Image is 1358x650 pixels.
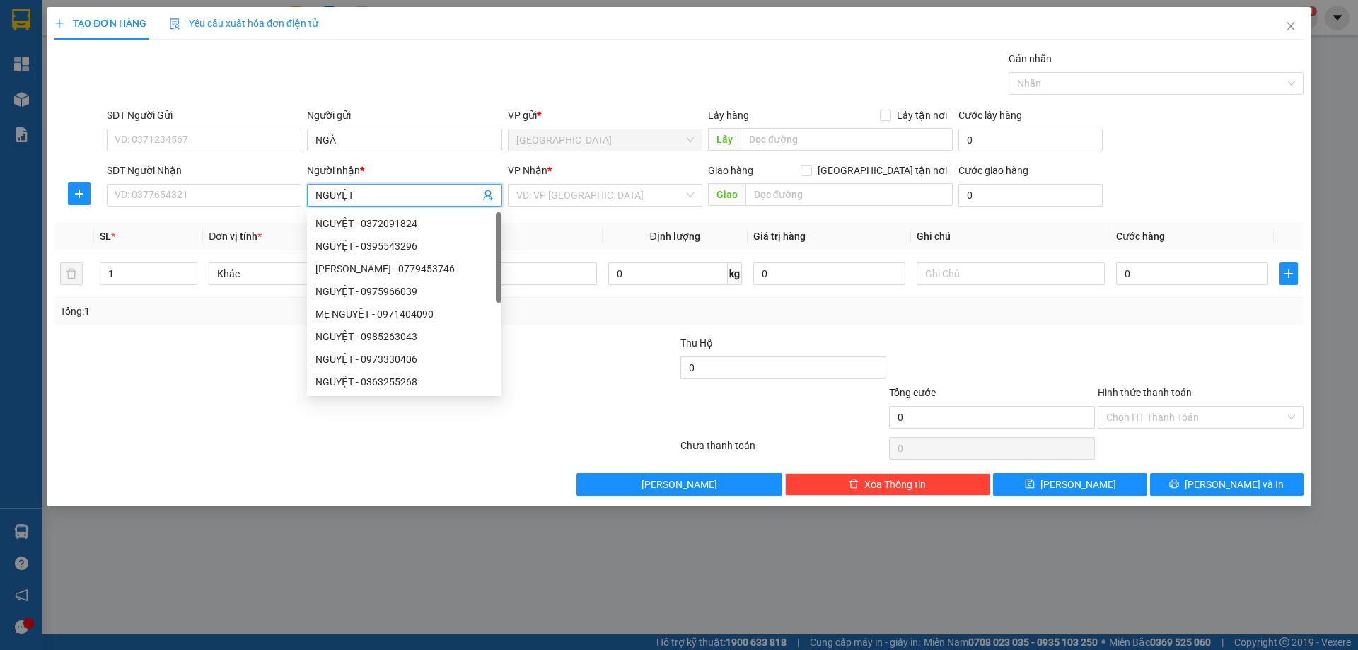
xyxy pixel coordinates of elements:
div: NGUYỆT - 0985263043 [307,325,501,348]
button: plus [1279,262,1298,285]
div: NGUYỆT - 0372091824 [315,216,493,231]
span: plus [54,18,64,28]
div: [GEOGRAPHIC_DATA] [12,12,156,44]
span: Giao hàng [708,165,753,176]
span: Giá trị hàng [753,231,806,242]
span: user-add [482,190,494,201]
span: kg [728,262,742,285]
span: save [1025,479,1035,490]
input: Cước giao hàng [958,184,1103,207]
span: Định lượng [650,231,700,242]
span: Khác [217,263,388,284]
span: plus [1280,268,1297,279]
span: SL [100,231,111,242]
span: Lấy tận nơi [891,108,953,123]
div: NGUYỆT - 0985263043 [315,329,493,344]
label: Hình thức thanh toán [1098,387,1192,398]
span: delete [849,479,859,490]
span: TẠO ĐƠN HÀNG [54,18,146,29]
span: Giao [708,183,745,206]
button: deleteXóa Thông tin [785,473,991,496]
div: NGUYỆT - 0395543296 [307,235,501,257]
input: Ghi Chú [917,262,1105,285]
label: Cước giao hàng [958,165,1028,176]
div: MẸ NGUYỆT - 0971404090 [315,306,493,322]
button: plus [68,182,91,205]
input: 0 [753,262,905,285]
span: [GEOGRAPHIC_DATA] tận nơi [812,163,953,178]
span: Xóa Thông tin [864,477,926,492]
div: SĐT Người Nhận [107,163,301,178]
span: [PERSON_NAME] [1040,477,1116,492]
span: Nhận: [166,12,199,27]
div: THỊNH [12,44,156,61]
div: VP gửi [508,108,702,123]
span: Đơn vị tính [209,231,262,242]
button: [PERSON_NAME] [576,473,782,496]
div: Tổng: 1 [60,303,524,319]
button: save[PERSON_NAME] [993,473,1147,496]
div: Người gửi [307,108,501,123]
div: [PERSON_NAME] - 0779453746 [315,261,493,277]
span: Yêu cầu xuất hóa đơn điện tử [169,18,318,29]
span: Gửi: [12,12,34,27]
button: Close [1271,7,1311,47]
div: NGUYỆT - 0973330406 [307,348,501,371]
label: Cước lấy hàng [958,110,1022,121]
div: NGUYỆT - 0973330406 [315,352,493,367]
div: NGUYỆT - 0395543296 [315,238,493,254]
label: Gán nhãn [1009,53,1052,64]
span: close [1285,21,1296,32]
div: SĐT Người Gửi [107,108,301,123]
div: Người nhận [307,163,501,178]
input: Dọc đường [741,128,953,151]
span: SL [115,69,134,89]
span: Cước hàng [1116,231,1165,242]
button: printer[PERSON_NAME] và In [1150,473,1304,496]
div: NGUYỆT - 0372091824 [307,212,501,235]
button: delete [60,262,83,285]
div: Chưa thanh toán [679,438,888,463]
input: Cước lấy hàng [958,129,1103,151]
span: Lấy [708,128,741,151]
div: THANH NGUYỆT - 0779453746 [307,257,501,280]
div: ĐỀ [166,44,279,61]
div: NGUYỆT - 0975966039 [307,280,501,303]
span: Lấy hàng [708,110,749,121]
div: NGUYỆT - 0363255268 [315,374,493,390]
div: NGUYỆT - 0363255268 [307,371,501,393]
input: VD: Bàn, Ghế [408,262,596,285]
span: plus [69,188,90,199]
div: MẸ NGUYỆT - 0971404090 [307,303,501,325]
div: Tên hàng: HS ( : 1 ) [12,71,279,88]
div: Ghi chú: [12,88,279,106]
span: Thu Hộ [680,337,713,349]
th: Ghi chú [911,223,1110,250]
img: icon [169,18,180,30]
span: R/30 [57,90,83,105]
span: SÀI GÒN [516,129,694,151]
div: NGUYỆT - 0975966039 [315,284,493,299]
span: Tổng cước [889,387,936,398]
span: [PERSON_NAME] [642,477,717,492]
span: printer [1169,479,1179,490]
span: [PERSON_NAME] và In [1185,477,1284,492]
span: VP Nhận [508,165,547,176]
div: [PERSON_NAME] [166,12,279,44]
input: Dọc đường [745,183,953,206]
